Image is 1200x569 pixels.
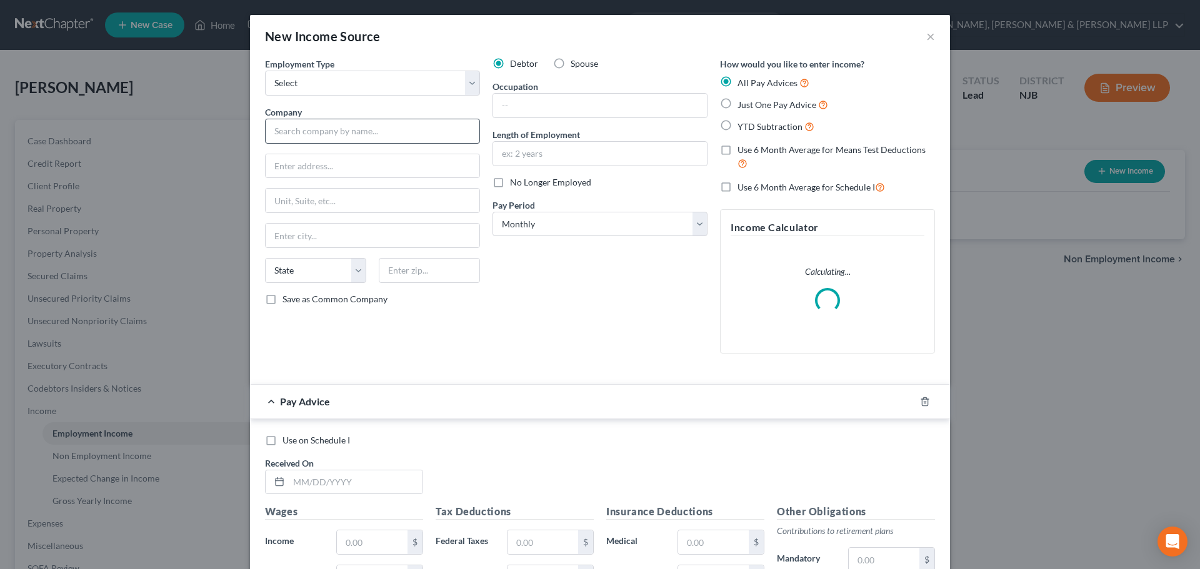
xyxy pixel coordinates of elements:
[266,154,479,178] input: Enter address...
[282,294,387,304] span: Save as Common Company
[737,182,875,192] span: Use 6 Month Average for Schedule I
[429,530,501,555] label: Federal Taxes
[606,504,764,520] h5: Insurance Deductions
[266,224,479,247] input: Enter city...
[510,177,591,187] span: No Longer Employed
[737,144,926,155] span: Use 6 Month Average for Means Test Deductions
[289,470,422,494] input: MM/DD/YYYY
[493,94,707,117] input: --
[265,504,423,520] h5: Wages
[337,530,407,554] input: 0.00
[265,27,381,45] div: New Income Source
[731,265,924,278] p: Calculating...
[1157,527,1187,557] div: Open Intercom Messenger
[777,504,935,520] h5: Other Obligations
[265,107,302,117] span: Company
[926,29,935,44] button: ×
[731,220,924,235] h5: Income Calculator
[379,258,480,283] input: Enter zip...
[280,395,330,407] span: Pay Advice
[265,59,334,69] span: Employment Type
[436,504,594,520] h5: Tax Deductions
[407,530,422,554] div: $
[265,119,480,144] input: Search company by name...
[265,458,314,468] span: Received On
[777,525,935,537] p: Contributions to retirement plans
[720,57,864,71] label: How would you like to enter income?
[493,142,707,166] input: ex: 2 years
[571,58,598,69] span: Spouse
[507,530,578,554] input: 0.00
[282,435,350,445] span: Use on Schedule I
[737,77,797,88] span: All Pay Advices
[600,530,671,555] label: Medical
[492,80,538,93] label: Occupation
[266,189,479,212] input: Unit, Suite, etc...
[510,58,538,69] span: Debtor
[737,99,816,110] span: Just One Pay Advice
[492,128,580,141] label: Length of Employment
[265,535,294,546] span: Income
[678,530,749,554] input: 0.00
[737,121,802,132] span: YTD Subtraction
[492,200,535,210] span: Pay Period
[749,530,764,554] div: $
[578,530,593,554] div: $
